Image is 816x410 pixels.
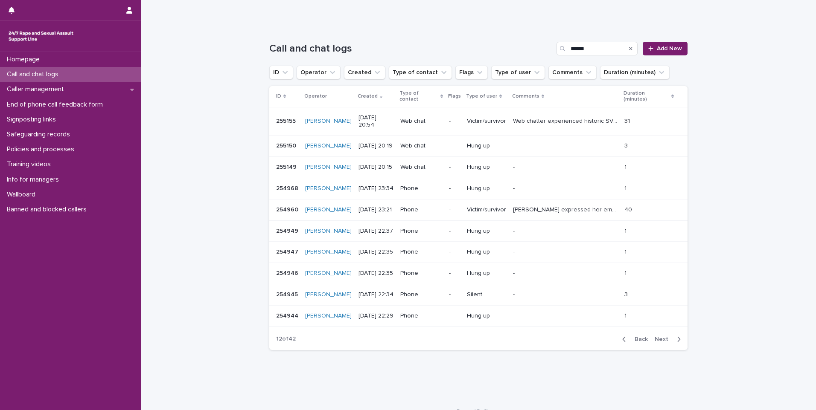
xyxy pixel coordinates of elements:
[513,205,620,214] p: Emma expressed her emotions surrounding their experience of DV. Reflected on her boundaries. Expl...
[624,89,669,104] p: Duration (minutes)
[400,142,442,150] p: Web chat
[449,270,460,277] p: -
[305,206,352,214] a: [PERSON_NAME]
[3,115,63,124] p: Signposting links
[3,160,58,168] p: Training videos
[269,157,688,178] tr: 255149255149 [PERSON_NAME] [DATE] 20:15Web chat-Hung up-- 11
[400,248,442,256] p: Phone
[276,311,300,320] p: 254944
[269,178,688,199] tr: 254968254968 [PERSON_NAME] [DATE] 23:34Phone-Hung up-- 11
[655,336,673,342] span: Next
[624,311,628,320] p: 1
[3,205,93,214] p: Banned and blocked callers
[513,226,516,235] p: -
[467,270,506,277] p: Hung up
[358,185,393,192] p: [DATE] 23:34
[400,270,442,277] p: Phone
[358,228,393,235] p: [DATE] 22:37
[624,268,628,277] p: 1
[466,92,497,101] p: Type of user
[448,92,461,101] p: Flags
[624,289,629,298] p: 3
[449,228,460,235] p: -
[269,263,688,284] tr: 254946254946 [PERSON_NAME] [DATE] 22:35Phone-Hung up-- 11
[449,291,460,298] p: -
[3,101,110,109] p: End of phone call feedback form
[297,66,341,79] button: Operator
[269,66,293,79] button: ID
[358,291,393,298] p: [DATE] 22:34
[624,141,629,150] p: 3
[269,107,688,136] tr: 255155255155 [PERSON_NAME] [DATE] 20:54Web chat-Victim/survivorWeb chatter experienced historic S...
[269,220,688,242] tr: 254949254949 [PERSON_NAME] [DATE] 22:37Phone-Hung up-- 11
[3,55,47,64] p: Homepage
[400,312,442,320] p: Phone
[276,116,297,125] p: 255155
[3,176,66,184] p: Info for managers
[276,141,298,150] p: 255150
[400,228,442,235] p: Phone
[513,162,516,171] p: -
[643,42,688,55] a: Add New
[513,247,516,256] p: -
[513,268,516,277] p: -
[513,183,516,192] p: -
[358,164,393,171] p: [DATE] 20:15
[467,185,506,192] p: Hung up
[276,92,281,101] p: ID
[276,183,300,192] p: 254968
[358,142,393,150] p: [DATE] 20:19
[269,305,688,326] tr: 254944254944 [PERSON_NAME] [DATE] 22:29Phone-Hung up-- 11
[358,248,393,256] p: [DATE] 22:35
[467,248,506,256] p: Hung up
[269,43,553,55] h1: Call and chat logs
[449,185,460,192] p: -
[624,162,628,171] p: 1
[269,329,303,349] p: 12 of 42
[305,228,352,235] a: [PERSON_NAME]
[276,226,300,235] p: 254949
[400,206,442,214] p: Phone
[3,130,77,139] p: Safeguarding records
[467,291,506,298] p: Silent
[467,206,506,214] p: Victim/survivor
[304,92,327,101] p: Operator
[513,116,620,125] p: Web chatter experienced historic SV and reached out for her friend who also experienced SV. Explo...
[276,162,298,171] p: 255149
[467,228,506,235] p: Hung up
[513,311,516,320] p: -
[449,118,460,125] p: -
[449,164,460,171] p: -
[624,226,628,235] p: 1
[344,66,385,79] button: Created
[3,191,42,199] p: Wallboard
[305,185,352,192] a: [PERSON_NAME]
[400,291,442,298] p: Phone
[305,270,352,277] a: [PERSON_NAME]
[3,85,71,93] p: Caller management
[400,185,442,192] p: Phone
[548,66,597,79] button: Comments
[269,136,688,157] tr: 255150255150 [PERSON_NAME] [DATE] 20:19Web chat-Hung up-- 33
[624,247,628,256] p: 1
[400,118,442,125] p: Web chat
[305,164,352,171] a: [PERSON_NAME]
[358,114,393,129] p: [DATE] 20:54
[358,312,393,320] p: [DATE] 22:29
[651,335,688,343] button: Next
[467,164,506,171] p: Hung up
[557,42,638,55] input: Search
[358,92,378,101] p: Created
[513,141,516,150] p: -
[305,118,352,125] a: [PERSON_NAME]
[657,46,682,52] span: Add New
[7,28,75,45] img: rhQMoQhaT3yELyF149Cw
[358,206,393,214] p: [DATE] 23:21
[449,206,460,214] p: -
[269,199,688,220] tr: 254960254960 [PERSON_NAME] [DATE] 23:21Phone-Victim/survivor[PERSON_NAME] expressed her emotions ...
[600,66,670,79] button: Duration (minutes)
[389,66,452,79] button: Type of contact
[449,142,460,150] p: -
[358,270,393,277] p: [DATE] 22:35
